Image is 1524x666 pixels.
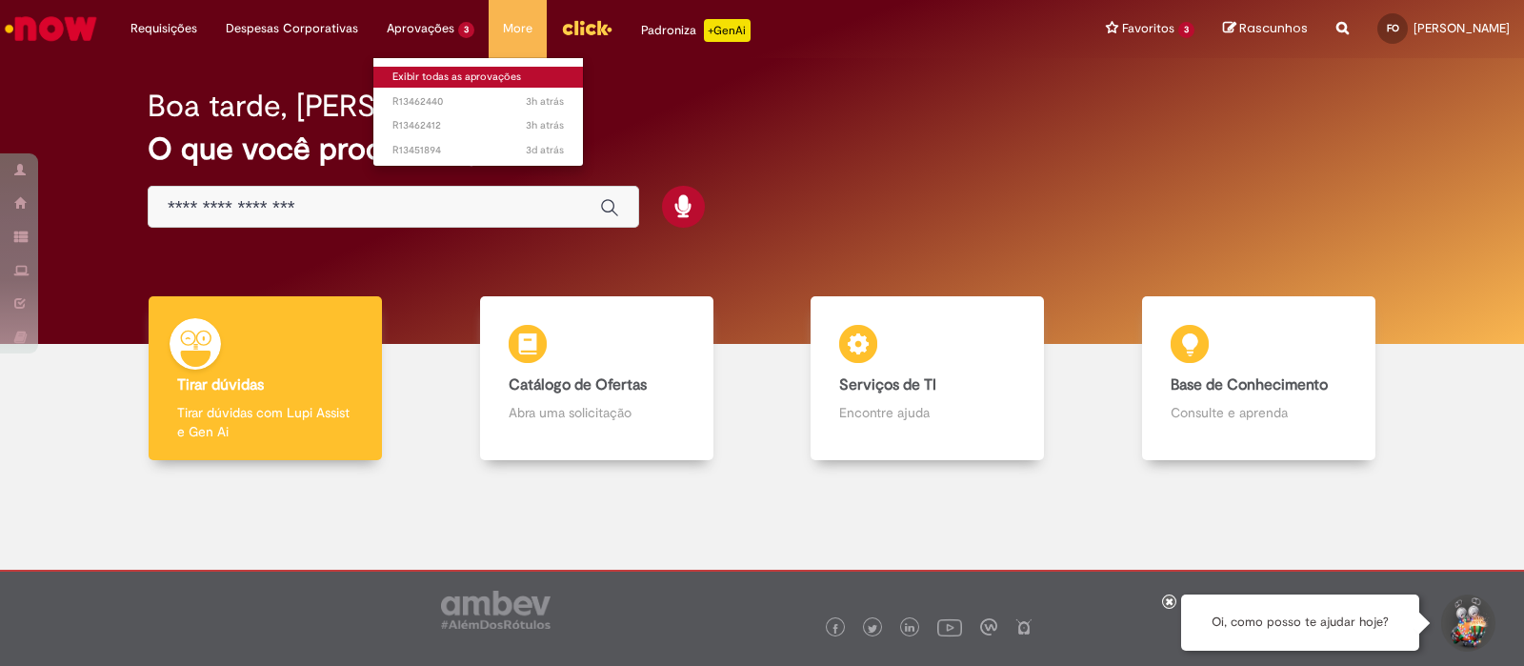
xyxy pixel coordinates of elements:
[177,375,264,394] b: Tirar dúvidas
[526,118,564,132] time: 29/08/2025 14:16:06
[526,143,564,157] time: 27/08/2025 11:30:56
[839,375,936,394] b: Serviços de TI
[526,143,564,157] span: 3d atrás
[980,618,997,636] img: logo_footer_workplace.png
[1171,403,1347,422] p: Consulte e aprenda
[387,19,454,38] span: Aprovações
[373,67,583,88] a: Exibir todas as aprovações
[148,132,1376,166] h2: O que você procura hoje?
[1015,618,1033,636] img: logo_footer_naosei.png
[1414,20,1510,36] span: [PERSON_NAME]
[1223,20,1308,38] a: Rascunhos
[392,118,564,133] span: R13462412
[641,19,751,42] div: Padroniza
[762,296,1093,461] a: Serviços de TI Encontre ajuda
[148,90,533,123] h2: Boa tarde, [PERSON_NAME]
[372,57,584,167] ul: Aprovações
[100,296,431,461] a: Tirar dúvidas Tirar dúvidas com Lupi Assist e Gen Ai
[373,91,583,112] a: Aberto R13462440 :
[226,19,358,38] span: Despesas Corporativas
[130,19,197,38] span: Requisições
[937,615,962,639] img: logo_footer_youtube.png
[831,624,840,634] img: logo_footer_facebook.png
[868,624,877,634] img: logo_footer_twitter.png
[392,143,564,158] span: R13451894
[177,403,353,441] p: Tirar dúvidas com Lupi Assist e Gen Ai
[704,19,751,42] p: +GenAi
[1171,375,1328,394] b: Base de Conhecimento
[526,118,564,132] span: 3h atrás
[509,375,647,394] b: Catálogo de Ofertas
[1122,19,1174,38] span: Favoritos
[458,22,474,38] span: 3
[373,115,583,136] a: Aberto R13462412 :
[1093,296,1425,461] a: Base de Conhecimento Consulte e aprenda
[1438,595,1495,652] button: Iniciar Conversa de Suporte
[373,140,583,161] a: Aberto R13451894 :
[1239,19,1308,37] span: Rascunhos
[509,403,685,422] p: Abra uma solicitação
[839,403,1015,422] p: Encontre ajuda
[1178,22,1194,38] span: 3
[1181,595,1419,651] div: Oi, como posso te ajudar hoje?
[441,591,551,629] img: logo_footer_ambev_rotulo_gray.png
[431,296,763,461] a: Catálogo de Ofertas Abra uma solicitação
[526,94,564,109] time: 29/08/2025 14:17:17
[526,94,564,109] span: 3h atrás
[905,623,914,635] img: logo_footer_linkedin.png
[1387,22,1399,34] span: FO
[561,13,612,42] img: click_logo_yellow_360x200.png
[503,19,532,38] span: More
[392,94,564,110] span: R13462440
[2,10,100,48] img: ServiceNow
